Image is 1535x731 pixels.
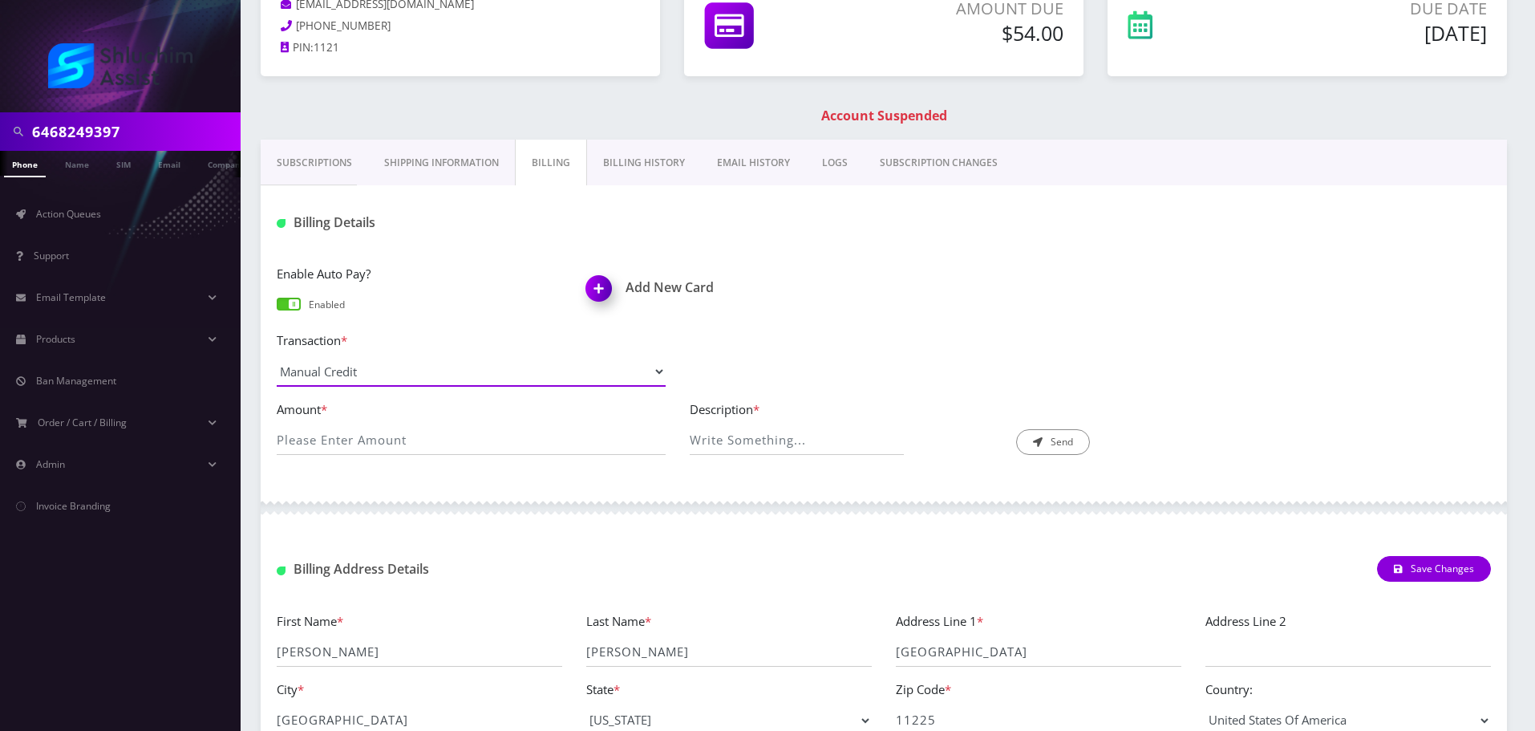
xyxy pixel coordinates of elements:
button: Save Changes [1377,556,1491,582]
label: Address Line 1 [896,612,983,631]
h5: $54.00 [864,21,1063,45]
img: Billing Address Detail [277,567,286,575]
label: Address Line 2 [1205,612,1286,631]
span: Admin [36,457,65,471]
h1: Billing Details [277,215,666,230]
label: Country: [1205,680,1253,699]
label: City [277,680,304,699]
label: State [586,680,620,699]
p: Enabled [309,298,345,312]
a: Billing [515,140,587,186]
span: 1121 [314,40,339,55]
span: Products [36,332,75,346]
label: Zip Code [896,680,951,699]
span: [PHONE_NUMBER] [296,18,391,33]
h1: Billing Address Details [277,562,666,577]
a: Email [150,151,188,176]
h1: Account Suspended [265,108,1503,124]
button: Send [1016,429,1090,455]
label: Amount [277,400,666,419]
a: Billing History [587,140,701,186]
a: Company [200,151,253,176]
a: Subscriptions [261,140,368,186]
label: Description [690,400,1079,419]
label: Transaction [277,331,666,350]
img: Shluchim Assist [48,43,192,88]
a: EMAIL HISTORY [701,140,806,186]
a: Phone [4,151,46,177]
input: First Name [277,636,562,667]
input: Last Name [586,636,872,667]
a: Add New CardAdd New Card [586,280,872,295]
label: Enable Auto Pay? [277,265,562,283]
span: Action Queues [36,207,101,221]
span: Order / Cart / Billing [38,416,127,429]
input: Search in Company [32,116,237,147]
span: Invoice Branding [36,499,111,513]
label: First Name [277,612,343,631]
img: Billing Details [277,219,286,228]
a: Shipping Information [368,140,515,186]
img: Add New Card [578,270,626,318]
input: Address Line 1 [896,636,1181,667]
label: Last Name [586,612,651,631]
a: SIM [108,151,139,176]
a: LOGS [806,140,864,186]
a: Name [57,151,97,176]
input: Please Enter Amount [277,424,666,455]
span: Support [34,249,69,262]
span: Ban Management [36,374,116,388]
span: Email Template [36,290,106,304]
h5: [DATE] [1255,21,1487,45]
a: SUBSCRIPTION CHANGES [864,140,1014,186]
h1: Add New Card [586,280,872,295]
a: PIN: [281,40,314,56]
input: Write Something... [690,424,905,455]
